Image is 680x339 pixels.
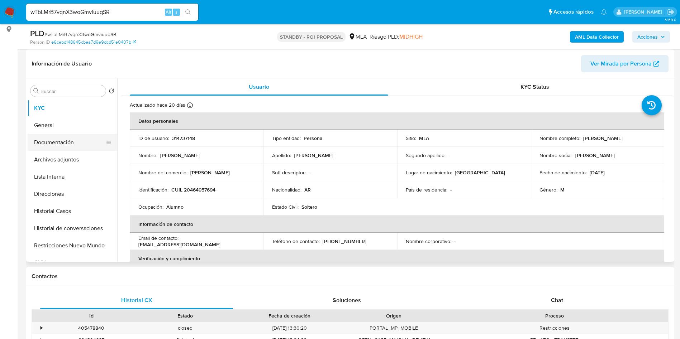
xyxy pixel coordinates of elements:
[49,312,133,319] div: Id
[667,8,675,16] a: Salir
[172,135,195,141] p: 314737148
[130,250,664,267] th: Verificación y cumplimiento
[406,238,451,244] p: Nombre corporativo :
[583,135,623,141] p: [PERSON_NAME]
[138,322,232,334] div: closed
[232,322,347,334] div: [DATE] 13:30:20
[28,220,117,237] button: Historial de conversaciones
[272,187,301,193] p: Nacionalidad :
[28,203,117,220] button: Historial Casos
[41,325,42,331] div: •
[33,88,39,94] button: Buscar
[304,187,311,193] p: AR
[575,31,619,43] b: AML Data Collector
[539,169,587,176] p: Fecha de nacimiento :
[130,112,664,130] th: Datos personales
[455,169,505,176] p: [GEOGRAPHIC_DATA]
[539,187,557,193] p: Género :
[450,187,452,193] p: -
[28,185,117,203] button: Direcciones
[28,237,117,254] button: Restricciones Nuevo Mundo
[138,241,220,248] p: [EMAIL_ADDRESS][DOMAIN_NAME]
[454,238,456,244] p: -
[624,9,665,15] p: valeria.duch@mercadolibre.com
[28,117,117,134] button: General
[28,100,117,117] button: KYC
[171,187,215,193] p: CUIL 20464957694
[160,152,200,159] p: [PERSON_NAME]
[590,55,652,72] span: Ver Mirada por Persona
[665,17,676,23] span: 3.159.0
[352,312,436,319] div: Origen
[143,312,227,319] div: Estado
[637,31,658,43] span: Acciones
[30,39,50,45] b: Person ID
[109,88,114,96] button: Volver al orden por defecto
[539,135,580,141] p: Nombre completo :
[570,31,624,43] button: AML Data Collector
[138,152,157,159] p: Nombre :
[406,152,446,159] p: Segundo apellido :
[575,152,615,159] p: [PERSON_NAME]
[601,9,607,15] a: Notificaciones
[32,60,92,67] h1: Información de Usuario
[28,151,117,168] button: Archivos adjuntos
[41,88,103,95] input: Buscar
[301,204,317,210] p: Soltero
[560,187,565,193] p: M
[551,296,563,304] span: Chat
[272,152,291,159] p: Apellido :
[309,169,310,176] p: -
[347,322,441,334] div: PORTAL_MP_MOBILE
[28,168,117,185] button: Lista Interna
[28,134,111,151] button: Documentación
[51,39,136,45] a: e6cebd148645cbea7d9e9dcd51e0407b
[190,169,230,176] p: [PERSON_NAME]
[28,254,117,271] button: CVU
[138,135,169,141] p: ID de usuario :
[138,187,168,193] p: Identificación :
[399,33,423,41] span: MIDHIGH
[323,238,366,244] p: [PHONE_NUMBER]
[249,83,269,91] span: Usuario
[333,296,361,304] span: Soluciones
[441,322,668,334] div: Restricciones
[272,169,306,176] p: Soft descriptor :
[406,187,447,193] p: País de residencia :
[181,7,195,17] button: search-icon
[121,296,152,304] span: Historial CX
[237,312,342,319] div: Fecha de creación
[272,204,299,210] p: Estado Civil :
[26,8,198,17] input: Buscar usuario o caso...
[44,322,138,334] div: 405478840
[138,235,179,241] p: Email de contacto :
[277,32,346,42] p: STANDBY - ROI PROPOSAL
[632,31,670,43] button: Acciones
[272,135,301,141] p: Tipo entidad :
[130,215,664,233] th: Información de contacto
[553,8,594,16] span: Accesos rápidos
[348,33,367,41] div: MLA
[520,83,549,91] span: KYC Status
[406,169,452,176] p: Lugar de nacimiento :
[138,169,187,176] p: Nombre del comercio :
[30,28,44,39] b: PLD
[539,152,572,159] p: Nombre social :
[130,102,185,108] p: Actualizado hace 20 días
[406,135,416,141] p: Sitio :
[304,135,323,141] p: Persona
[448,152,450,159] p: -
[138,204,163,210] p: Ocupación :
[581,55,669,72] button: Ver Mirada por Persona
[370,33,423,41] span: Riesgo PLD:
[166,204,184,210] p: Alumno
[294,152,333,159] p: [PERSON_NAME]
[419,135,429,141] p: MLA
[175,9,177,15] span: s
[44,31,116,38] span: # wTbLMrB7vqnX3woGmviuuqSR
[590,169,605,176] p: [DATE]
[32,273,669,280] h1: Contactos
[272,238,320,244] p: Teléfono de contacto :
[166,9,171,15] span: Alt
[446,312,663,319] div: Proceso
